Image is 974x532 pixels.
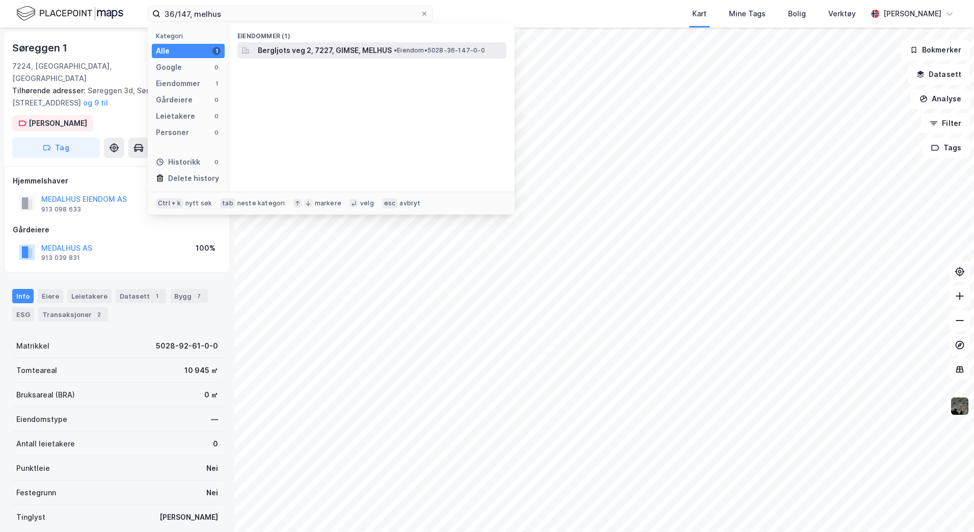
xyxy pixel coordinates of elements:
[788,8,806,20] div: Bolig
[12,40,69,56] div: Søreggen 1
[152,291,162,301] div: 1
[206,487,218,499] div: Nei
[950,396,969,416] img: 9k=
[156,156,200,168] div: Historikk
[41,205,81,214] div: 913 098 633
[204,389,218,401] div: 0 ㎡
[156,32,225,40] div: Kategori
[908,64,970,85] button: Datasett
[220,198,235,208] div: tab
[94,309,104,320] div: 2
[38,289,63,303] div: Eiere
[16,462,50,474] div: Punktleie
[360,199,374,207] div: velg
[212,79,221,88] div: 1
[692,8,707,20] div: Kart
[921,113,970,134] button: Filter
[901,40,970,60] button: Bokmerker
[923,138,970,158] button: Tags
[116,289,166,303] div: Datasett
[156,61,182,73] div: Google
[12,307,34,322] div: ESG
[16,364,57,377] div: Tomteareal
[12,289,34,303] div: Info
[16,5,123,22] img: logo.f888ab2527a4732fd821a326f86c7f29.svg
[38,307,108,322] div: Transaksjoner
[315,199,341,207] div: markere
[212,158,221,166] div: 0
[16,413,67,425] div: Eiendomstype
[828,8,856,20] div: Verktøy
[41,254,80,262] div: 913 039 831
[16,438,75,450] div: Antall leietakere
[156,340,218,352] div: 5028-92-61-0-0
[394,46,397,54] span: •
[12,138,100,158] button: Tag
[156,198,183,208] div: Ctrl + k
[184,364,218,377] div: 10 945 ㎡
[212,128,221,137] div: 0
[156,126,189,139] div: Personer
[212,96,221,104] div: 0
[212,47,221,55] div: 1
[212,63,221,71] div: 0
[13,224,222,236] div: Gårdeiere
[229,24,515,42] div: Eiendommer (1)
[156,45,170,57] div: Alle
[13,175,222,187] div: Hjemmelshaver
[29,117,87,129] div: [PERSON_NAME]
[194,291,204,301] div: 7
[185,199,212,207] div: nytt søk
[16,511,45,523] div: Tinglyst
[12,85,214,109] div: Søreggen 3d, Søreggen 5d, [STREET_ADDRESS]
[170,289,208,303] div: Bygg
[156,77,200,90] div: Eiendommer
[67,289,112,303] div: Leietakere
[156,94,193,106] div: Gårdeiere
[12,60,175,85] div: 7224, [GEOGRAPHIC_DATA], [GEOGRAPHIC_DATA]
[168,172,219,184] div: Delete history
[923,483,974,532] iframe: Chat Widget
[212,112,221,120] div: 0
[258,44,392,57] span: Bergljots veg 2, 7227, GIMSE, MELHUS
[399,199,420,207] div: avbryt
[213,438,218,450] div: 0
[394,46,485,55] span: Eiendom • 5028-36-147-0-0
[729,8,766,20] div: Mine Tags
[211,413,218,425] div: —
[196,242,215,254] div: 100%
[923,483,974,532] div: Kontrollprogram for chat
[911,89,970,109] button: Analyse
[237,199,285,207] div: neste kategori
[16,340,49,352] div: Matrikkel
[156,110,195,122] div: Leietakere
[159,511,218,523] div: [PERSON_NAME]
[883,8,941,20] div: [PERSON_NAME]
[160,6,420,21] input: Søk på adresse, matrikkel, gårdeiere, leietakere eller personer
[16,487,56,499] div: Festegrunn
[12,86,88,95] span: Tilhørende adresser:
[16,389,75,401] div: Bruksareal (BRA)
[382,198,398,208] div: esc
[206,462,218,474] div: Nei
